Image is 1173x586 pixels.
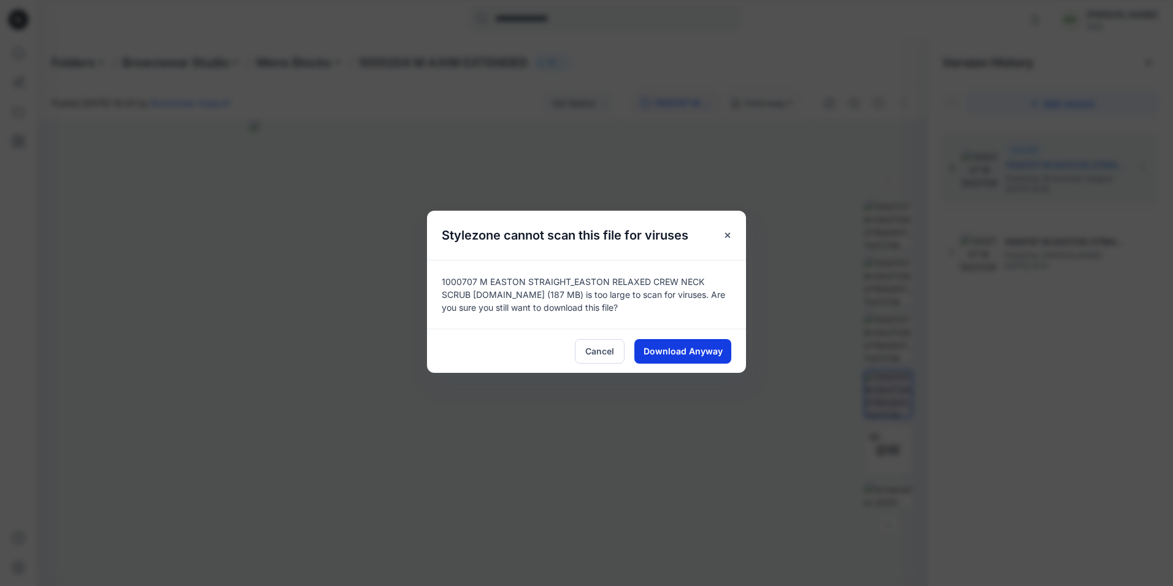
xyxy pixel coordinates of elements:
span: Download Anyway [644,345,723,357]
span: Cancel [585,345,614,357]
button: Cancel [575,339,625,364]
div: 1000707 M EASTON STRAIGHT_EASTON RELAXED CREW NECK SCRUB [DOMAIN_NAME] (187 MB) is too large to s... [427,260,746,329]
button: Close [717,224,739,246]
button: Download Anyway [634,339,731,364]
h5: Stylezone cannot scan this file for viruses [427,211,703,260]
